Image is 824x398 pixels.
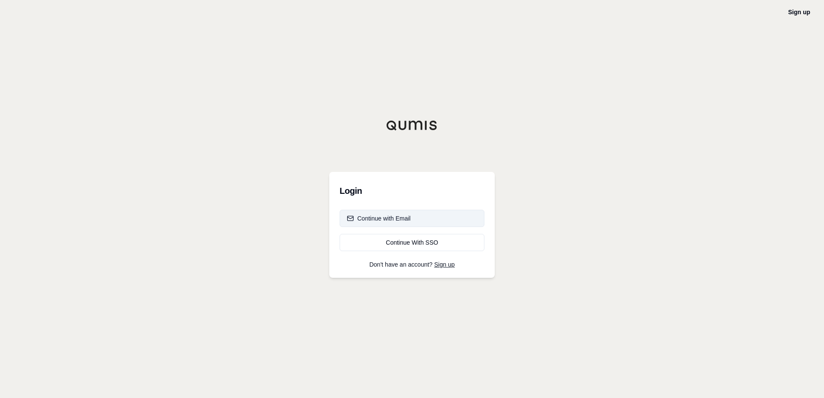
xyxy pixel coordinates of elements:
[340,261,484,267] p: Don't have an account?
[347,214,411,223] div: Continue with Email
[386,120,438,131] img: Qumis
[347,238,477,247] div: Continue With SSO
[340,182,484,199] h3: Login
[788,9,810,16] a: Sign up
[340,210,484,227] button: Continue with Email
[340,234,484,251] a: Continue With SSO
[434,261,455,268] a: Sign up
